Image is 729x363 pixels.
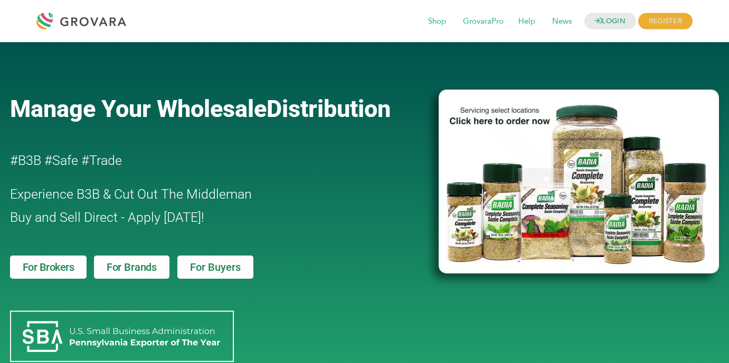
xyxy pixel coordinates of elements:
[456,16,511,27] a: GrovaraPro
[10,149,378,172] h2: #B3B #Safe #Trade
[511,12,543,32] span: Help
[545,16,579,27] a: News
[584,13,636,30] a: LOGIN
[10,256,87,279] a: For Brokers
[177,256,253,279] a: For Buyers
[10,210,204,225] span: Buy and Sell Direct - Apply [DATE]!
[511,16,543,27] a: Help
[107,262,157,272] span: For Brands
[23,262,74,272] span: For Brokers
[421,12,453,32] span: Shop
[10,187,252,202] span: Experience B3B & Cut Out The Middleman
[638,13,693,30] span: REGISTER
[94,256,169,279] a: For Brands
[421,16,453,27] a: Shop
[456,12,511,32] span: GrovaraPro
[190,262,241,272] span: For Buyers
[545,12,579,32] span: News
[267,95,391,123] span: Distribution
[10,95,267,123] span: Manage Your Wholesale
[10,95,422,123] a: Manage Your WholesaleDistribution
